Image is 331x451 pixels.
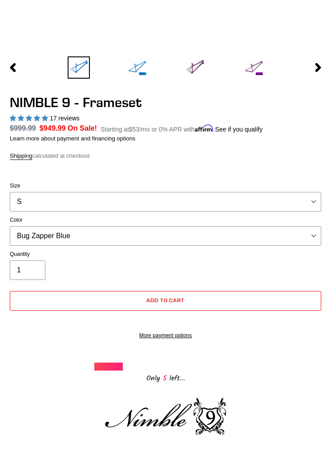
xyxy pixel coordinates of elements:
h1: NIMBLE 9 - Frameset [10,94,321,110]
img: Load image into Gallery viewer, NIMBLE 9 - Frameset [126,56,148,79]
img: Load image into Gallery viewer, NIMBLE 9 - Frameset [184,56,206,79]
span: 17 reviews [50,115,80,122]
a: Shipping [10,152,32,160]
div: calculated at checkout. [10,152,321,160]
span: Add to cart [146,297,185,303]
s: $999.99 [10,124,36,132]
span: 5 [160,373,170,384]
a: Learn more about payment and financing options [10,135,135,142]
span: 4.88 stars [10,115,50,122]
a: More payment options [10,331,321,339]
img: Load image into Gallery viewer, NIMBLE 9 - Frameset [68,56,90,79]
label: Color [10,216,321,224]
span: $53 [129,126,139,133]
span: Affirm [195,124,214,132]
label: Quantity [10,250,321,258]
button: Add to cart [10,291,321,311]
span: On Sale! [68,123,97,133]
div: Only left... [94,371,237,384]
span: $949.99 [40,124,66,132]
a: See if you qualify - Learn more about Affirm Financing (opens in modal) [215,126,263,133]
img: Load image into Gallery viewer, NIMBLE 9 - Frameset [242,56,265,79]
p: Starting at /mo or 0% APR with . [101,123,262,134]
label: Size [10,182,321,190]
